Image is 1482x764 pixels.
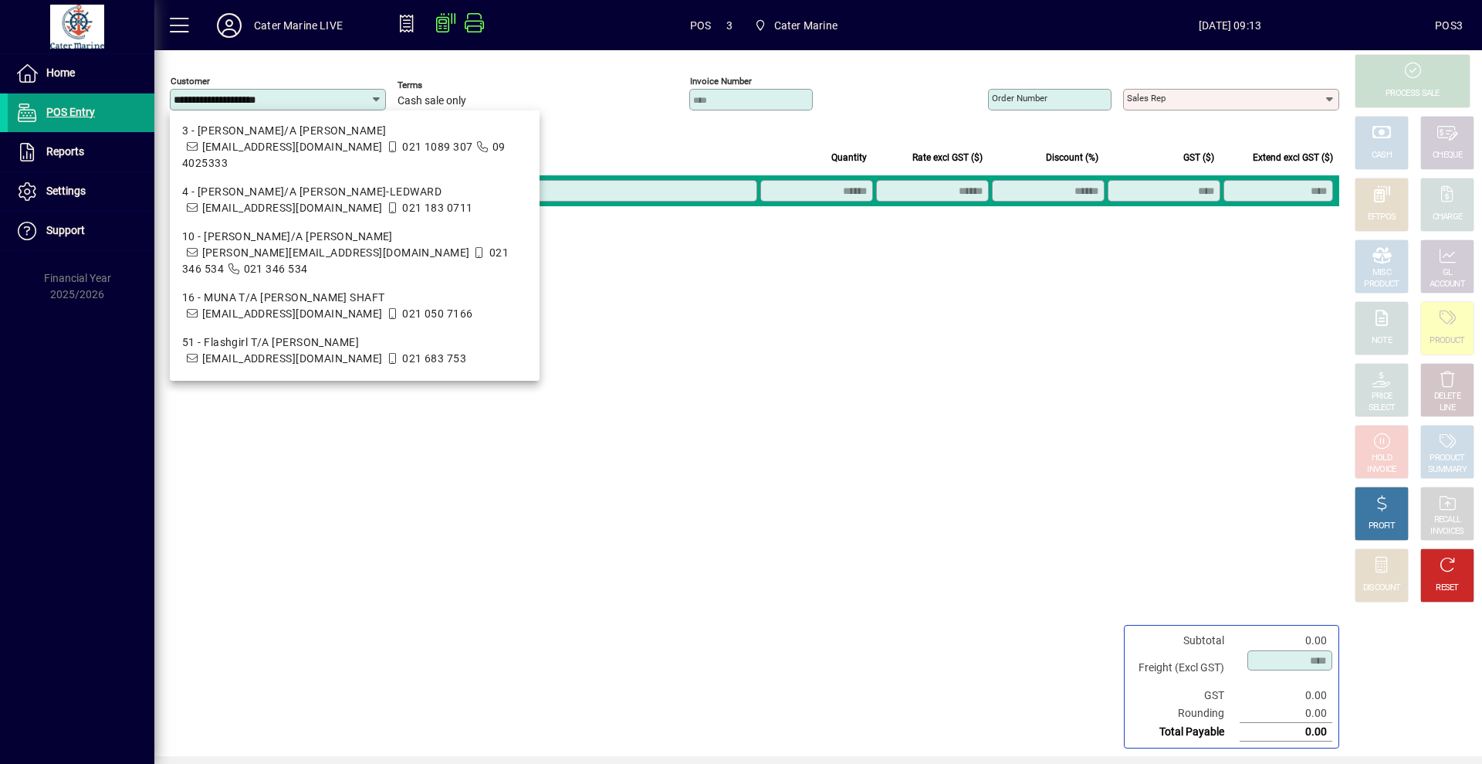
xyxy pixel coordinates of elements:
a: Reports [8,133,154,171]
span: Settings [46,185,86,197]
mat-option: 10 - ILANDA T/A Mike Pratt [170,222,540,284]
span: 021 183 0711 [402,202,472,214]
mat-option: 16 - MUNA T/A MALCOM SHAFT [170,284,540,328]
span: Quantity [831,149,867,166]
mat-label: Invoice number [690,76,752,87]
mat-label: Sales rep [1127,93,1166,104]
span: Extend excl GST ($) [1253,149,1333,166]
div: PRODUCT [1430,453,1464,464]
span: GST ($) [1183,149,1214,166]
span: Rate excl GST ($) [912,149,983,166]
span: 021 050 7166 [402,307,472,320]
td: Freight (Excl GST) [1131,650,1240,687]
span: 021 683 753 [402,352,466,365]
button: Profile [205,12,254,39]
span: Terms [398,80,490,90]
span: [EMAIL_ADDRESS][DOMAIN_NAME] [202,202,383,214]
span: Discount (%) [1046,149,1098,166]
div: NOTE [1372,335,1392,347]
td: GST [1131,687,1240,705]
div: INVOICES [1430,526,1463,538]
mat-option: 55 - PETER LENNOX T/A ex WILD SWEET [170,373,540,418]
span: Home [46,66,75,79]
a: Settings [8,172,154,211]
mat-option: 4 - Amadis T/A LILY KOZMIAN-LEDWARD [170,178,540,222]
div: 51 - Flashgirl T/A [PERSON_NAME] [182,334,527,351]
div: PRODUCT [1364,279,1399,290]
div: ACCOUNT [1430,279,1465,290]
td: 0.00 [1240,632,1332,650]
td: 0.00 [1240,687,1332,705]
div: PRICE [1372,391,1392,402]
div: 3 - [PERSON_NAME]/A [PERSON_NAME] [182,123,527,139]
div: POS3 [1435,13,1463,38]
a: Support [8,212,154,250]
div: RECALL [1434,514,1461,526]
mat-label: Order number [992,93,1047,104]
div: RESET [1436,582,1459,594]
mat-label: Customer [171,76,210,87]
div: SELECT [1369,402,1396,414]
span: Cash sale only [398,95,466,107]
span: POS [690,13,712,38]
div: PRODUCT [1430,335,1464,347]
span: 021 1089 307 [402,141,472,153]
div: HOLD [1372,453,1392,464]
div: MISC [1372,267,1391,279]
div: GL [1443,267,1453,279]
div: CHARGE [1433,212,1463,223]
span: [EMAIL_ADDRESS][DOMAIN_NAME] [202,141,383,153]
div: Cater Marine LIVE [254,13,343,38]
div: DELETE [1434,391,1460,402]
td: Rounding [1131,705,1240,723]
div: EFTPOS [1368,212,1396,223]
td: Subtotal [1131,632,1240,650]
td: 0.00 [1240,705,1332,723]
div: PROFIT [1369,521,1395,532]
div: INVOICE [1367,464,1396,476]
span: POS Entry [46,106,95,118]
div: CASH [1372,150,1392,161]
span: Cater Marine [748,12,844,39]
span: [EMAIL_ADDRESS][DOMAIN_NAME] [202,352,383,365]
mat-option: 3 - SARRIE T/A ANTJE MULLER [170,117,540,178]
span: Reports [46,145,84,158]
div: 16 - MUNA T/A [PERSON_NAME] SHAFT [182,290,527,306]
div: PROCESS SALE [1386,88,1440,100]
span: [EMAIL_ADDRESS][DOMAIN_NAME] [202,307,383,320]
mat-option: 51 - Flashgirl T/A Warwick Tompkins [170,328,540,373]
a: Home [8,54,154,93]
span: Cater Marine [774,13,837,38]
div: LINE [1440,402,1455,414]
div: 55 - [PERSON_NAME] T/A ex WILD SWEET [182,379,527,396]
div: DISCOUNT [1363,582,1400,594]
div: CHEQUE [1433,150,1462,161]
td: Total Payable [1131,723,1240,742]
div: SUMMARY [1428,464,1467,476]
div: 4 - [PERSON_NAME]/A [PERSON_NAME]-LEDWARD [182,184,527,200]
div: 10 - [PERSON_NAME]/A [PERSON_NAME] [182,229,527,245]
span: 3 [726,13,733,38]
span: 021 346 534 [244,263,308,275]
span: Support [46,224,85,236]
span: [PERSON_NAME][EMAIL_ADDRESS][DOMAIN_NAME] [202,246,470,259]
td: 0.00 [1240,723,1332,742]
span: [DATE] 09:13 [1025,13,1435,38]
